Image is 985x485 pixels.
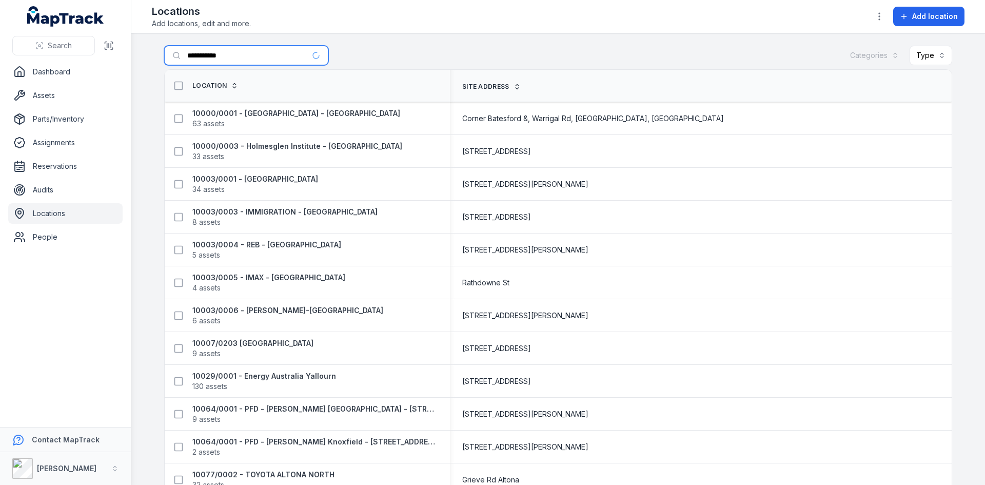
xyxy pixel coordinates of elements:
[462,278,509,288] span: Rathdowne St
[192,338,313,359] a: 10007/0203 [GEOGRAPHIC_DATA]9 assets
[192,119,225,129] span: 63 assets
[192,381,227,392] span: 130 assets
[462,442,588,452] span: [STREET_ADDRESS][PERSON_NAME]
[192,404,438,414] strong: 10064/0001 - PFD - [PERSON_NAME] [GEOGRAPHIC_DATA] - [STREET_ADDRESS][PERSON_NAME]
[462,376,531,386] span: [STREET_ADDRESS]
[192,141,402,151] strong: 10000/0003 - Holmesglen Institute - [GEOGRAPHIC_DATA]
[192,273,345,293] a: 10003/0005 - IMAX - [GEOGRAPHIC_DATA]4 assets
[192,371,336,392] a: 10029/0001 - Energy Australia Yallourn130 assets
[37,464,96,473] strong: [PERSON_NAME]
[462,83,509,91] span: Site address
[462,179,588,189] span: [STREET_ADDRESS][PERSON_NAME]
[893,7,964,26] button: Add location
[192,371,336,381] strong: 10029/0001 - Energy Australia Yallourn
[152,18,251,29] span: Add locations, edit and more.
[8,109,123,129] a: Parts/Inventory
[912,11,958,22] span: Add location
[910,46,952,65] button: Type
[192,174,318,184] strong: 10003/0001 - [GEOGRAPHIC_DATA]
[192,338,313,348] strong: 10007/0203 [GEOGRAPHIC_DATA]
[32,435,100,444] strong: Contact MapTrack
[8,132,123,153] a: Assignments
[192,82,227,90] span: Location
[462,146,531,157] span: [STREET_ADDRESS]
[192,207,378,217] strong: 10003/0003 - IMMIGRATION - [GEOGRAPHIC_DATA]
[462,83,521,91] a: Site address
[192,184,225,195] span: 34 assets
[192,305,383,326] a: 10003/0006 - [PERSON_NAME]-[GEOGRAPHIC_DATA]6 assets
[192,240,341,260] a: 10003/0004 - REB - [GEOGRAPHIC_DATA]5 assets
[192,437,438,447] strong: 10064/0001 - PFD - [PERSON_NAME] Knoxfield - [STREET_ADDRESS][PERSON_NAME]
[192,108,400,119] strong: 10000/0001 - [GEOGRAPHIC_DATA] - [GEOGRAPHIC_DATA]
[192,141,402,162] a: 10000/0003 - Holmesglen Institute - [GEOGRAPHIC_DATA]33 assets
[192,82,238,90] a: Location
[462,245,588,255] span: [STREET_ADDRESS][PERSON_NAME]
[27,6,104,27] a: MapTrack
[192,437,438,457] a: 10064/0001 - PFD - [PERSON_NAME] Knoxfield - [STREET_ADDRESS][PERSON_NAME]2 assets
[12,36,95,55] button: Search
[48,41,72,51] span: Search
[192,470,334,480] strong: 10077/0002 - TOYOTA ALTONA NORTH
[192,273,345,283] strong: 10003/0005 - IMAX - [GEOGRAPHIC_DATA]
[8,156,123,177] a: Reservations
[192,217,221,227] span: 8 assets
[192,240,341,250] strong: 10003/0004 - REB - [GEOGRAPHIC_DATA]
[192,151,224,162] span: 33 assets
[192,414,221,424] span: 9 assets
[462,409,588,419] span: [STREET_ADDRESS][PERSON_NAME]
[192,250,220,260] span: 5 assets
[192,108,400,129] a: 10000/0001 - [GEOGRAPHIC_DATA] - [GEOGRAPHIC_DATA]63 assets
[192,404,438,424] a: 10064/0001 - PFD - [PERSON_NAME] [GEOGRAPHIC_DATA] - [STREET_ADDRESS][PERSON_NAME]9 assets
[192,283,221,293] span: 4 assets
[8,85,123,106] a: Assets
[462,475,519,485] span: Grieve Rd Altona
[8,227,123,247] a: People
[8,180,123,200] a: Audits
[462,311,588,321] span: [STREET_ADDRESS][PERSON_NAME]
[8,62,123,82] a: Dashboard
[462,113,724,124] span: Corner Batesford &, Warrigal Rd, [GEOGRAPHIC_DATA], [GEOGRAPHIC_DATA]
[192,348,221,359] span: 9 assets
[192,316,221,326] span: 6 assets
[462,343,531,354] span: [STREET_ADDRESS]
[192,174,318,195] a: 10003/0001 - [GEOGRAPHIC_DATA]34 assets
[192,447,220,457] span: 2 assets
[8,203,123,224] a: Locations
[192,305,383,316] strong: 10003/0006 - [PERSON_NAME]-[GEOGRAPHIC_DATA]
[462,212,531,222] span: [STREET_ADDRESS]
[192,207,378,227] a: 10003/0003 - IMMIGRATION - [GEOGRAPHIC_DATA]8 assets
[152,4,251,18] h2: Locations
